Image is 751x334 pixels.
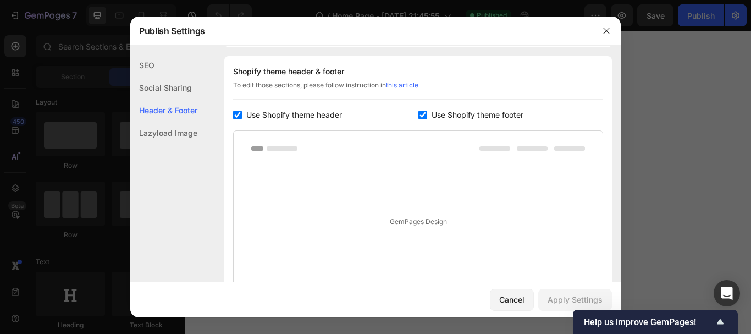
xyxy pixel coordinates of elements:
button: Apply Settings [538,289,612,311]
div: Social Sharing [130,76,197,99]
div: Apply Settings [548,294,603,305]
div: Open Intercom Messenger [714,280,740,306]
div: SEO [130,54,197,76]
button: Cancel [490,289,534,311]
span: Use Shopify theme header [246,108,342,122]
div: Shopify theme header & footer [233,65,603,78]
div: Header & Footer [130,99,197,122]
button: Show survey - Help us improve GemPages! [584,315,727,328]
div: Lazyload Image [130,122,197,144]
span: Help us improve GemPages! [584,317,714,327]
a: this article [386,81,418,89]
div: GemPages Design [234,166,603,277]
span: Use Shopify theme footer [432,108,523,122]
div: Publish Settings [130,17,592,45]
div: Cancel [499,294,524,305]
div: To edit those sections, please follow instruction in [233,80,603,100]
